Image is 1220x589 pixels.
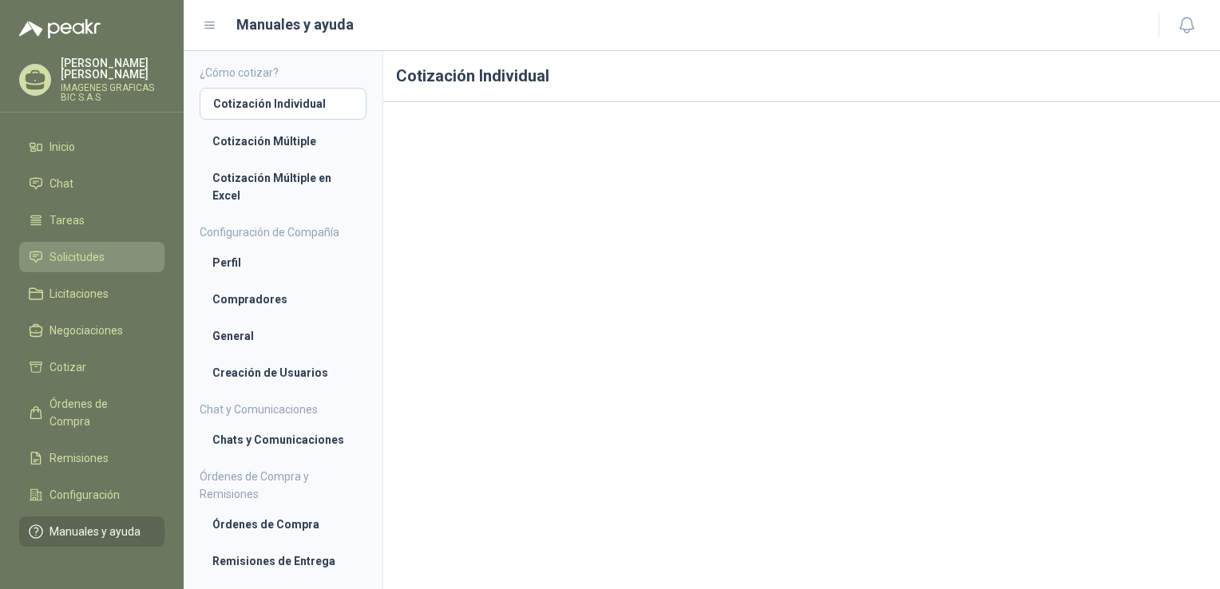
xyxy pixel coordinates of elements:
a: Chats y Comunicaciones [200,425,366,455]
p: IMAGENES GRAFICAS BIC S.A.S [61,83,164,102]
li: Cotización Múltiple [212,132,354,150]
a: Cotización Múltiple en Excel [200,163,366,211]
a: Manuales y ayuda [19,516,164,547]
a: Negociaciones [19,315,164,346]
a: Órdenes de Compra [19,389,164,437]
h1: Cotización Individual [383,51,1220,102]
span: Órdenes de Compra [50,395,149,430]
a: Cotización Individual [200,88,366,120]
span: Remisiones [50,449,109,467]
span: Inicio [50,138,75,156]
a: Compradores [200,284,366,314]
h4: Configuración de Compañía [200,223,366,241]
a: Solicitudes [19,242,164,272]
span: Cotizar [50,358,86,376]
span: Configuración [50,486,120,504]
a: Configuración [19,480,164,510]
a: Remisiones [19,443,164,473]
a: Chat [19,168,164,199]
a: Inicio [19,132,164,162]
a: Licitaciones [19,279,164,309]
span: Solicitudes [50,248,105,266]
iframe: 953374dfa75b41f38925b712e2491bfd [396,115,1207,569]
li: Órdenes de Compra [212,516,354,533]
li: General [212,327,354,345]
a: General [200,321,366,351]
h4: ¿Cómo cotizar? [200,64,366,81]
p: [PERSON_NAME] [PERSON_NAME] [61,57,164,80]
h1: Manuales y ayuda [236,14,354,36]
a: Cotizar [19,352,164,382]
span: Manuales y ayuda [50,523,141,540]
h4: Órdenes de Compra y Remisiones [200,468,366,503]
a: Creación de Usuarios [200,358,366,388]
h4: Chat y Comunicaciones [200,401,366,418]
li: Chats y Comunicaciones [212,431,354,449]
li: Compradores [212,291,354,308]
span: Licitaciones [50,285,109,302]
li: Creación de Usuarios [212,364,354,381]
span: Chat [50,175,73,192]
img: Logo peakr [19,19,101,38]
a: Cotización Múltiple [200,126,366,156]
a: Órdenes de Compra [200,509,366,540]
a: Perfil [200,247,366,278]
li: Perfil [212,254,354,271]
span: Tareas [50,211,85,229]
li: Remisiones de Entrega [212,552,354,570]
li: Cotización Múltiple en Excel [212,169,354,204]
a: Remisiones de Entrega [200,546,366,576]
a: Tareas [19,205,164,235]
span: Negociaciones [50,322,123,339]
li: Cotización Individual [213,95,353,113]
